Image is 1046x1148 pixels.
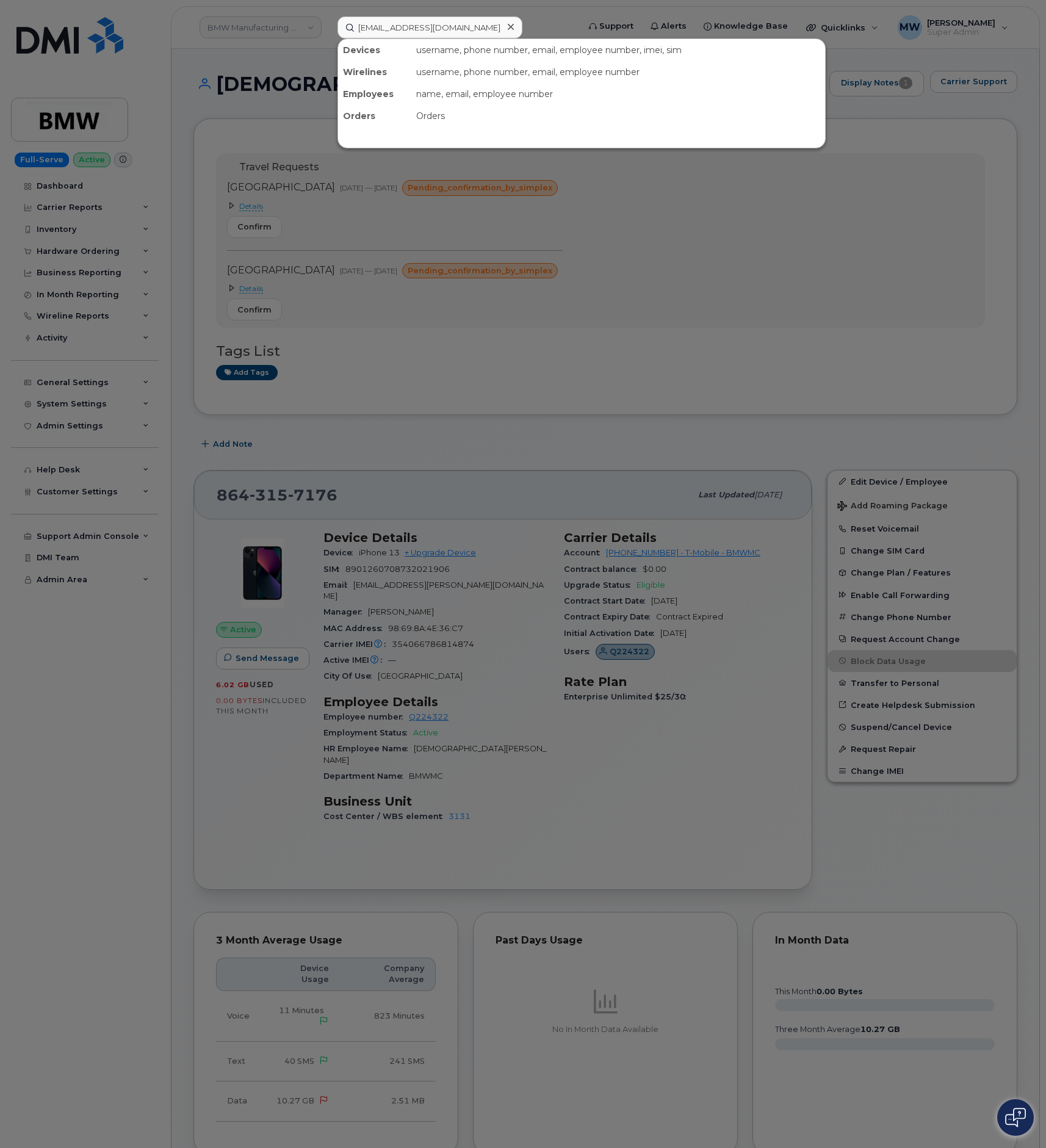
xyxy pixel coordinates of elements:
[411,61,825,83] div: username, phone number, email, employee number
[411,39,825,61] div: username, phone number, email, employee number, imei, sim
[411,83,825,105] div: name, email, employee number
[338,105,411,127] div: Orders
[338,39,411,61] div: Devices
[338,61,411,83] div: Wirelines
[411,105,825,127] div: Orders
[1005,1108,1026,1127] img: Open chat
[338,83,411,105] div: Employees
